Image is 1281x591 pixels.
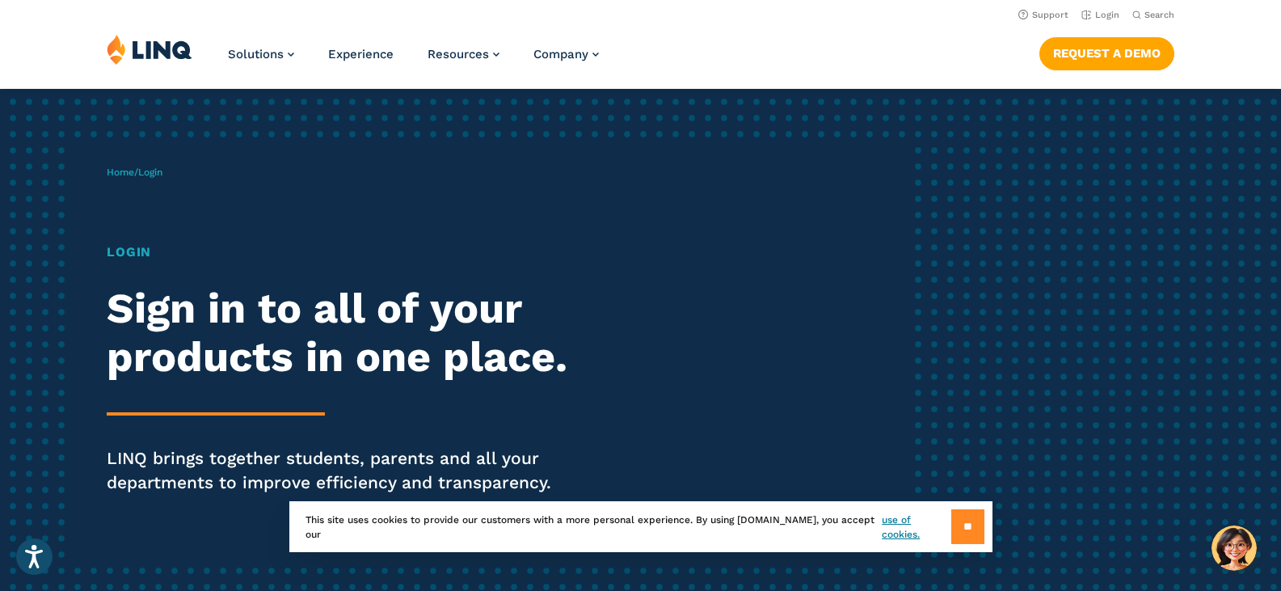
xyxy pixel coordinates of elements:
button: Open Search Bar [1132,9,1174,21]
span: / [107,167,162,178]
span: Solutions [228,47,284,61]
a: Resources [428,47,499,61]
nav: Primary Navigation [228,34,599,87]
a: Request a Demo [1039,37,1174,70]
a: Support [1018,10,1068,20]
a: Login [1081,10,1119,20]
h1: Login [107,243,600,262]
span: Login [138,167,162,178]
nav: Button Navigation [1039,34,1174,70]
a: use of cookies. [882,513,950,542]
a: Experience [328,47,394,61]
div: This site uses cookies to provide our customers with a more personal experience. By using [DOMAIN... [289,501,992,552]
a: Home [107,167,134,178]
span: Search [1144,10,1174,20]
p: LINQ brings together students, parents and all your departments to improve efficiency and transpa... [107,446,600,495]
a: Company [533,47,599,61]
span: Resources [428,47,489,61]
span: Company [533,47,588,61]
a: Solutions [228,47,294,61]
img: LINQ | K‑12 Software [107,34,192,65]
h2: Sign in to all of your products in one place. [107,285,600,382]
button: Hello, have a question? Let’s chat. [1211,526,1257,571]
